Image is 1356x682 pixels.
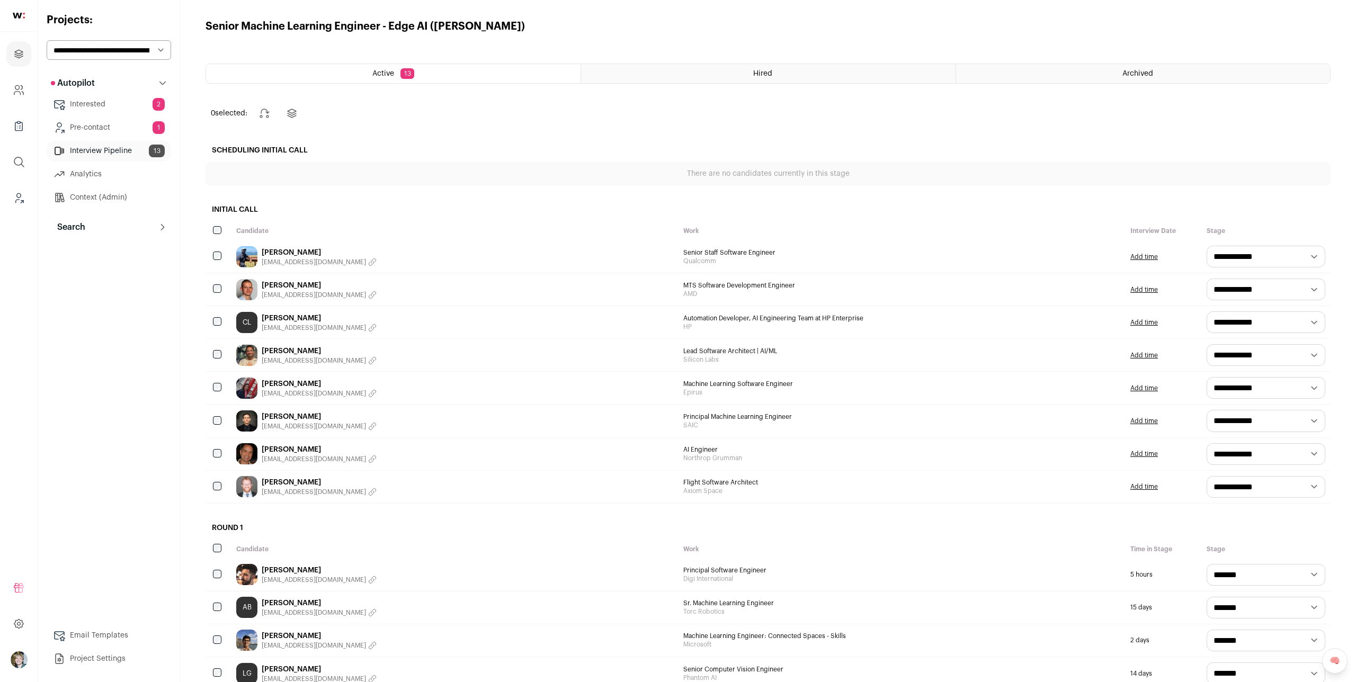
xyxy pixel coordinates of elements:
[47,217,171,238] button: Search
[236,564,257,585] img: 5e5e069feea283148cf0eb100b2de9bc696f3ba462d3e5aa989004f25e71148e
[1125,540,1201,559] div: Time in Stage
[262,598,377,608] a: [PERSON_NAME]
[262,455,377,463] button: [EMAIL_ADDRESS][DOMAIN_NAME]
[683,257,1120,265] span: Qualcomm
[262,641,377,650] button: [EMAIL_ADDRESS][DOMAIN_NAME]
[206,198,1331,221] h2: Initial Call
[683,314,1120,322] span: Automation Developer, AI Engineering Team at HP Enterprise
[47,13,171,28] h2: Projects:
[51,221,85,234] p: Search
[683,454,1120,462] span: Northrop Grumman
[683,640,1120,649] span: Microsoft
[47,140,171,161] a: Interview Pipeline13
[6,185,31,211] a: Leads (Backoffice)
[236,378,257,399] img: 64ed63c5f00860a344771a823c23a22e12948cfe3a59a81f5edae4799b682f39.jpg
[683,421,1120,429] span: SAIC
[956,64,1330,83] a: Archived
[262,444,377,455] a: [PERSON_NAME]
[206,19,525,34] h1: Senior Machine Learning Engineer - Edge AI ([PERSON_NAME])
[1125,591,1201,624] div: 15 days
[211,110,215,117] span: 0
[262,324,377,332] button: [EMAIL_ADDRESS][DOMAIN_NAME]
[262,477,377,488] a: [PERSON_NAME]
[262,608,377,617] button: [EMAIL_ADDRESS][DOMAIN_NAME]
[1130,482,1158,491] a: Add time
[211,108,247,119] span: selected:
[1125,624,1201,657] div: 2 days
[1125,221,1201,240] div: Interview Date
[236,345,257,366] img: fbf2116ecfff4ad28aa9fdf7678ddf3ce8c0b85705d348f7f1acfeb4826e5097
[262,280,377,291] a: [PERSON_NAME]
[1122,70,1153,77] span: Archived
[262,422,366,430] span: [EMAIL_ADDRESS][DOMAIN_NAME]
[683,599,1120,607] span: Sr. Machine Learning Engineer
[1130,351,1158,360] a: Add time
[47,73,171,94] button: Autopilot
[262,291,377,299] button: [EMAIL_ADDRESS][DOMAIN_NAME]
[1130,253,1158,261] a: Add time
[1201,221,1331,240] div: Stage
[683,248,1120,257] span: Senior Staff Software Engineer
[683,355,1120,364] span: Silicon Labs
[262,608,366,617] span: [EMAIL_ADDRESS][DOMAIN_NAME]
[1130,384,1158,392] a: Add time
[231,221,678,240] div: Candidate
[1130,417,1158,425] a: Add time
[262,389,366,398] span: [EMAIL_ADDRESS][DOMAIN_NAME]
[262,247,377,258] a: [PERSON_NAME]
[262,488,366,496] span: [EMAIL_ADDRESS][DOMAIN_NAME]
[262,356,377,365] button: [EMAIL_ADDRESS][DOMAIN_NAME]
[262,631,377,641] a: [PERSON_NAME]
[683,281,1120,290] span: MTS Software Development Engineer
[206,162,1331,185] div: There are no candidates currently in this stage
[262,291,366,299] span: [EMAIL_ADDRESS][DOMAIN_NAME]
[1130,450,1158,458] a: Add time
[683,322,1120,331] span: HP
[262,324,366,332] span: [EMAIL_ADDRESS][DOMAIN_NAME]
[262,356,366,365] span: [EMAIL_ADDRESS][DOMAIN_NAME]
[153,98,165,111] span: 2
[153,121,165,134] span: 1
[262,379,377,389] a: [PERSON_NAME]
[683,575,1120,583] span: Digi International
[400,68,414,79] span: 13
[47,187,171,208] a: Context (Admin)
[262,411,377,422] a: [PERSON_NAME]
[683,632,1120,640] span: Machine Learning Engineer: Connected Spaces - Skills
[236,279,257,300] img: 55b497210d60dfa35123b9fdbb18d9b7c5276db09091a9c69b9f9da2d6c67f8b.jpg
[262,576,366,584] span: [EMAIL_ADDRESS][DOMAIN_NAME]
[51,77,95,89] p: Autopilot
[236,630,257,651] img: 0c89e5b116925ab63c0df286fa023cc0a7edb373c7316cc918ffcb79baa5c00c
[262,565,377,576] a: [PERSON_NAME]
[6,113,31,139] a: Company Lists
[262,488,377,496] button: [EMAIL_ADDRESS][DOMAIN_NAME]
[683,380,1120,388] span: Machine Learning Software Engineer
[236,410,257,432] img: 8e46b5e32e1ef9f381f1b504a38d1cabdd16a6a1abea9de44c211ca3d14daf35.jpg
[262,389,377,398] button: [EMAIL_ADDRESS][DOMAIN_NAME]
[683,487,1120,495] span: Axiom Space
[262,346,377,356] a: [PERSON_NAME]
[678,221,1125,240] div: Work
[206,139,1331,162] h2: Scheduling Initial Call
[231,540,678,559] div: Candidate
[206,516,1331,540] h2: Round 1
[262,455,366,463] span: [EMAIL_ADDRESS][DOMAIN_NAME]
[262,258,366,266] span: [EMAIL_ADDRESS][DOMAIN_NAME]
[683,607,1120,616] span: Torc Robotics
[6,41,31,67] a: Projects
[13,13,25,19] img: wellfound-shorthand-0d5821cbd27db2630d0214b213865d53afaa358527fdda9d0ea32b1df1b89c2c.svg
[252,101,277,126] button: Change stage
[236,476,257,497] img: 89d1f8b68ff046dc6cfdf1c67d12c50042466fd63cb350614fcb071d7146f189.jpg
[149,145,165,157] span: 13
[262,422,377,430] button: [EMAIL_ADDRESS][DOMAIN_NAME]
[1125,559,1201,591] div: 5 hours
[683,566,1120,575] span: Principal Software Engineer
[47,648,171,669] a: Project Settings
[47,164,171,185] a: Analytics
[262,664,377,675] a: [PERSON_NAME]
[1130,285,1158,294] a: Add time
[683,665,1120,674] span: Senior Computer Vision Engineer
[1201,540,1331,559] div: Stage
[683,674,1120,682] span: Phantom AI
[262,258,377,266] button: [EMAIL_ADDRESS][DOMAIN_NAME]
